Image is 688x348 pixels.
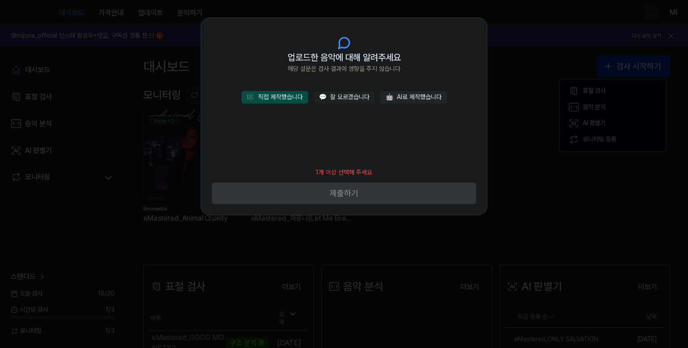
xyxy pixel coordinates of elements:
[241,91,308,104] button: 🎼직접 제작했습니다
[380,91,447,104] button: 🤖AI로 제작했습니다
[288,50,401,65] span: 업로드한 음악에 대해 알려주세요
[314,91,375,104] button: 💬잘 모르겠습니다
[247,93,254,100] span: 🎼
[319,93,327,100] span: 💬
[310,163,378,183] div: 1개 이상 선택해 주세요
[386,93,393,100] span: 🤖
[288,65,400,74] span: 해당 설문은 검사 결과에 영향을 주지 않습니다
